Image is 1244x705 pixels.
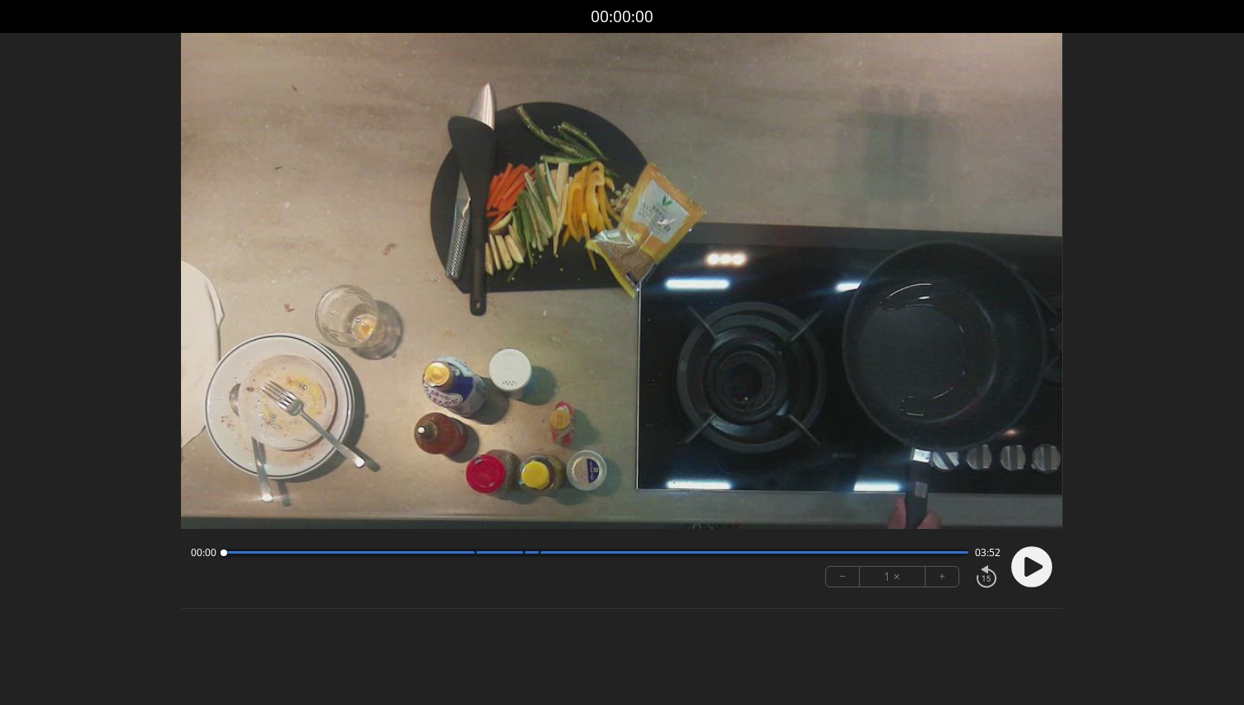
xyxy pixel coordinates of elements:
button: − [826,567,860,587]
button: + [926,567,959,587]
a: 00:00:00 [591,5,653,29]
span: 00:00 [191,546,216,559]
span: 03:52 [975,546,1000,559]
div: 1 × [860,567,926,587]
